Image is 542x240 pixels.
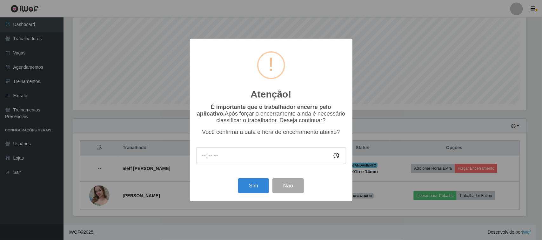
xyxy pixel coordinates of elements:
[238,178,269,193] button: Sim
[272,178,304,193] button: Não
[196,104,346,124] p: Após forçar o encerramento ainda é necessário classificar o trabalhador. Deseja continuar?
[251,89,291,100] h2: Atenção!
[197,104,331,117] b: É importante que o trabalhador encerre pelo aplicativo.
[196,129,346,136] p: Você confirma a data e hora de encerramento abaixo?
